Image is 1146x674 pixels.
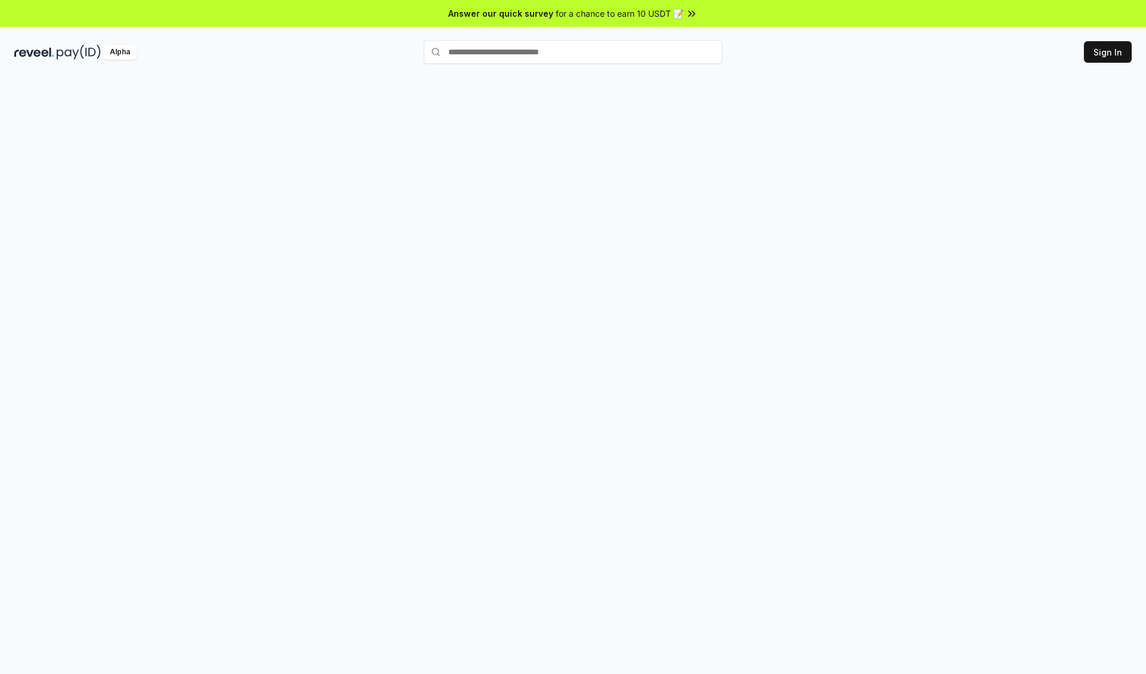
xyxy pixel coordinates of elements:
img: reveel_dark [14,45,54,60]
span: Answer our quick survey [448,7,553,20]
img: pay_id [57,45,101,60]
button: Sign In [1084,41,1132,63]
div: Alpha [103,45,137,60]
span: for a chance to earn 10 USDT 📝 [556,7,683,20]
